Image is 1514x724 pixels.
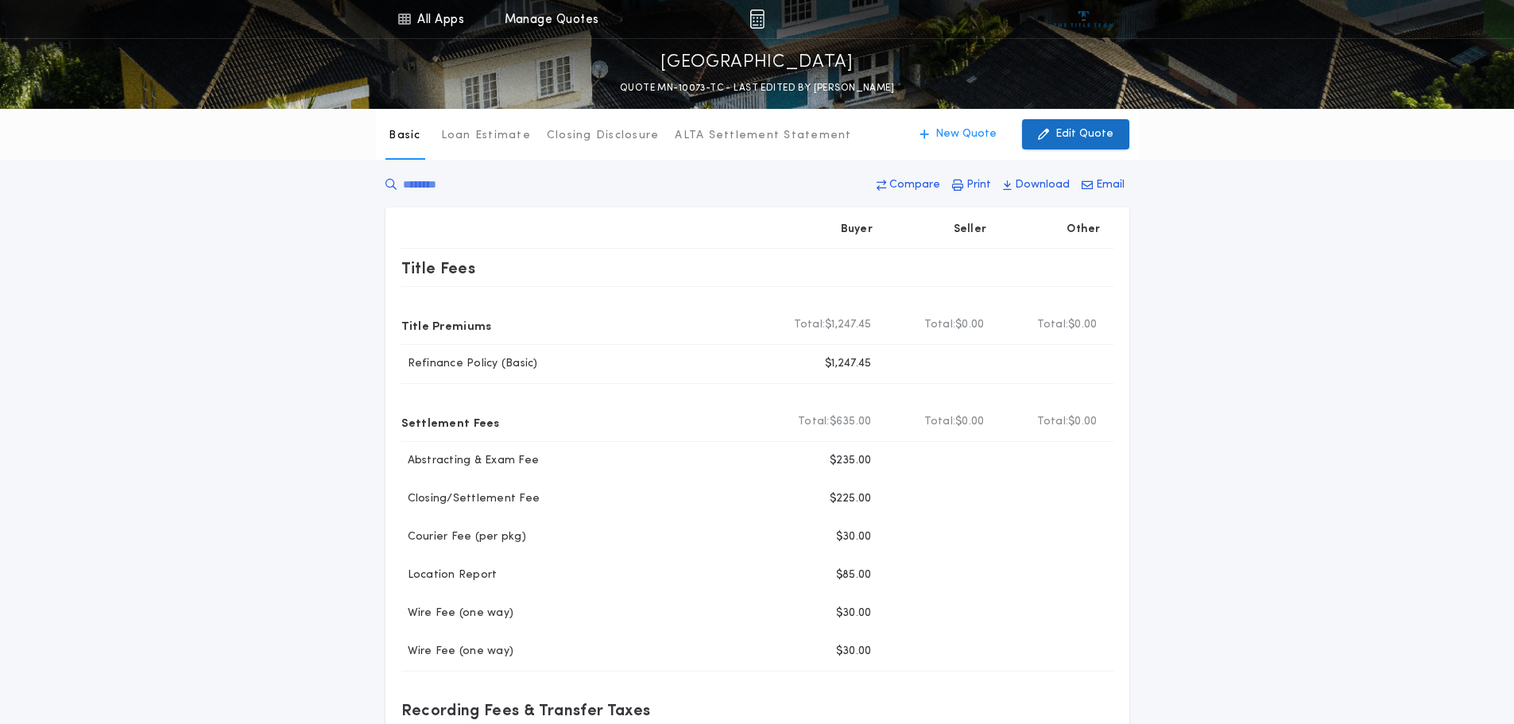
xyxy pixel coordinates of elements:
[904,119,1013,149] button: New Quote
[966,177,991,193] p: Print
[998,171,1075,199] button: Download
[401,529,526,545] p: Courier Fee (per pkg)
[401,453,540,469] p: Abstracting & Exam Fee
[401,697,651,722] p: Recording Fees & Transfer Taxes
[954,222,987,238] p: Seller
[794,317,826,333] b: Total:
[1055,126,1113,142] p: Edit Quote
[825,317,871,333] span: $1,247.45
[1096,177,1125,193] p: Email
[825,356,871,372] p: $1,247.45
[955,414,984,430] span: $0.00
[620,80,894,96] p: QUOTE MN-10073-TC - LAST EDITED BY [PERSON_NAME]
[401,644,514,660] p: Wire Fee (one way)
[1068,414,1097,430] span: $0.00
[441,128,531,144] p: Loan Estimate
[830,414,872,430] span: $635.00
[1054,11,1113,27] img: vs-icon
[660,50,854,75] p: [GEOGRAPHIC_DATA]
[401,606,514,621] p: Wire Fee (one way)
[872,171,945,199] button: Compare
[401,312,492,338] p: Title Premiums
[830,453,872,469] p: $235.00
[935,126,997,142] p: New Quote
[401,409,500,435] p: Settlement Fees
[947,171,996,199] button: Print
[924,414,956,430] b: Total:
[889,177,940,193] p: Compare
[955,317,984,333] span: $0.00
[836,606,872,621] p: $30.00
[1068,317,1097,333] span: $0.00
[836,644,872,660] p: $30.00
[841,222,873,238] p: Buyer
[749,10,765,29] img: img
[798,414,830,430] b: Total:
[547,128,660,144] p: Closing Disclosure
[401,491,540,507] p: Closing/Settlement Fee
[401,567,498,583] p: Location Report
[830,491,872,507] p: $225.00
[1022,119,1129,149] button: Edit Quote
[836,567,872,583] p: $85.00
[675,128,851,144] p: ALTA Settlement Statement
[1077,171,1129,199] button: Email
[1037,317,1069,333] b: Total:
[1067,222,1100,238] p: Other
[836,529,872,545] p: $30.00
[401,255,476,281] p: Title Fees
[389,128,420,144] p: Basic
[1037,414,1069,430] b: Total:
[1015,177,1070,193] p: Download
[401,356,538,372] p: Refinance Policy (Basic)
[924,317,956,333] b: Total:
